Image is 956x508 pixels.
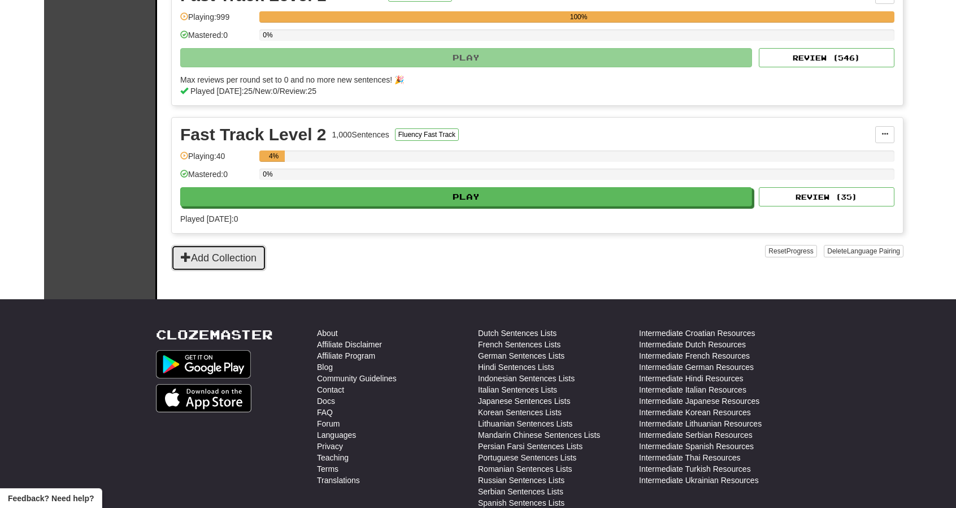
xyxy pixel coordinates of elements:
[824,245,903,257] button: DeleteLanguage Pairing
[277,87,280,96] span: /
[759,48,894,67] button: Review (546)
[478,361,554,373] a: Hindi Sentences Lists
[263,150,285,162] div: 4%
[639,463,751,475] a: Intermediate Turkish Resources
[478,407,562,418] a: Korean Sentences Lists
[317,339,382,350] a: Affiliate Disclaimer
[190,87,253,96] span: Played [DATE]: 25
[639,441,754,452] a: Intermediate Spanish Resources
[639,429,753,441] a: Intermediate Serbian Resources
[255,87,277,96] span: New: 0
[317,373,397,384] a: Community Guidelines
[478,429,600,441] a: Mandarin Chinese Sentences Lists
[317,361,333,373] a: Blog
[180,48,752,67] button: Play
[180,126,327,143] div: Fast Track Level 2
[639,384,746,395] a: Intermediate Italian Resources
[180,29,254,48] div: Mastered: 0
[8,493,94,504] span: Open feedback widget
[478,486,563,497] a: Serbian Sentences Lists
[639,475,759,486] a: Intermediate Ukrainian Resources
[478,395,570,407] a: Japanese Sentences Lists
[478,328,557,339] a: Dutch Sentences Lists
[180,74,888,85] div: Max reviews per round set to 0 and no more new sentences! 🎉
[280,87,316,96] span: Review: 25
[171,245,266,271] button: Add Collection
[478,463,572,475] a: Romanian Sentences Lists
[317,328,338,339] a: About
[478,384,557,395] a: Italian Sentences Lists
[478,452,576,463] a: Portuguese Sentences Lists
[180,150,254,169] div: Playing: 40
[639,395,759,407] a: Intermediate Japanese Resources
[639,418,762,429] a: Intermediate Lithuanian Resources
[759,187,894,206] button: Review (35)
[478,441,583,452] a: Persian Farsi Sentences Lists
[639,452,741,463] a: Intermediate Thai Resources
[263,11,894,23] div: 100%
[317,441,343,452] a: Privacy
[317,475,360,486] a: Translations
[253,87,255,96] span: /
[639,350,750,361] a: Intermediate French Resources
[478,475,564,486] a: Russian Sentences Lists
[317,429,356,441] a: Languages
[317,407,333,418] a: FAQ
[180,187,752,206] button: Play
[395,128,459,141] button: Fluency Fast Track
[847,247,900,255] span: Language Pairing
[765,245,816,257] button: ResetProgress
[317,350,375,361] a: Affiliate Program
[478,339,560,350] a: French Sentences Lists
[639,373,743,384] a: Intermediate Hindi Resources
[156,328,273,342] a: Clozemaster
[317,418,340,429] a: Forum
[639,328,755,339] a: Intermediate Croatian Resources
[180,11,254,30] div: Playing: 999
[180,169,254,187] div: Mastered: 0
[786,247,814,255] span: Progress
[478,373,575,384] a: Indonesian Sentences Lists
[639,339,746,350] a: Intermediate Dutch Resources
[180,214,238,223] span: Played [DATE]: 0
[639,407,751,418] a: Intermediate Korean Resources
[317,463,338,475] a: Terms
[478,350,564,361] a: German Sentences Lists
[317,452,349,463] a: Teaching
[478,418,572,429] a: Lithuanian Sentences Lists
[156,384,251,412] img: Get it on App Store
[639,361,754,373] a: Intermediate German Resources
[317,395,335,407] a: Docs
[332,129,389,140] div: 1,000 Sentences
[317,384,344,395] a: Contact
[156,350,251,378] img: Get it on Google Play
